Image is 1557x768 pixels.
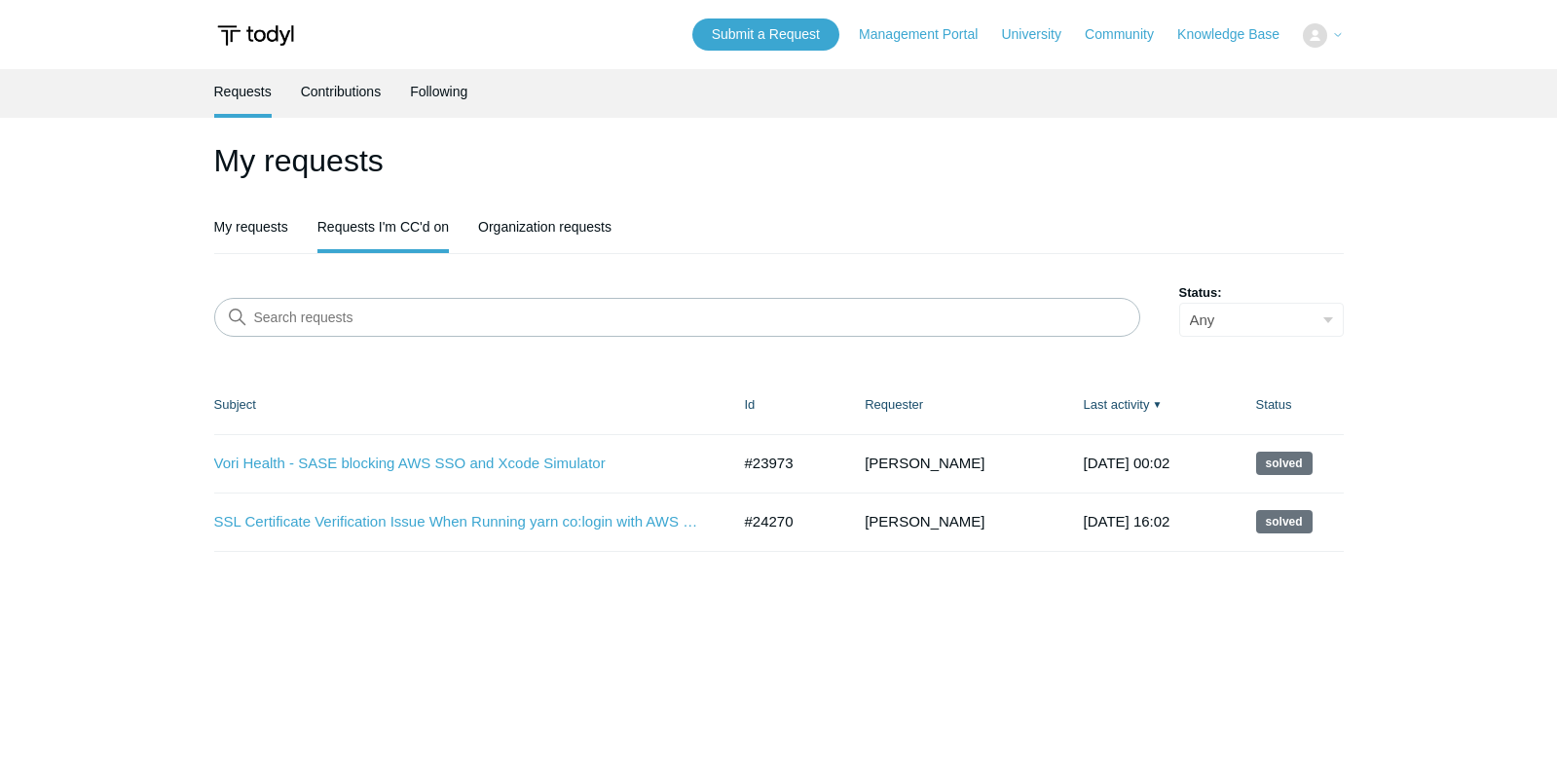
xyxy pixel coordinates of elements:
[478,204,612,249] a: Organization requests
[1084,455,1170,471] time: 2025-06-04T00:02:00+00:00
[1152,397,1162,412] span: ▼
[301,69,382,114] a: Contributions
[214,137,1344,184] h1: My requests
[214,376,725,434] th: Subject
[725,376,846,434] th: Id
[214,69,272,114] a: Requests
[214,18,297,54] img: Todyl Support Center Help Center home page
[1001,24,1080,45] a: University
[692,18,839,51] a: Submit a Request
[1256,510,1313,533] span: This request has been solved
[214,511,701,533] a: SSL Certificate Verification Issue When Running yarn co:login with AWS CodeArtifact
[214,298,1140,337] input: Search requests
[845,434,1063,493] td: [PERSON_NAME]
[317,204,449,249] a: Requests I'm CC'd on
[859,24,997,45] a: Management Portal
[845,493,1063,551] td: [PERSON_NAME]
[1085,24,1173,45] a: Community
[410,69,467,114] a: Following
[725,493,846,551] td: #24270
[1084,513,1170,530] time: 2025-05-13T16:02:58+00:00
[1237,376,1344,434] th: Status
[725,434,846,493] td: #23973
[1256,452,1313,475] span: This request has been solved
[1177,24,1299,45] a: Knowledge Base
[214,453,701,475] a: Vori Health - SASE blocking AWS SSO and Xcode Simulator
[214,204,288,249] a: My requests
[845,376,1063,434] th: Requester
[1179,283,1344,303] label: Status:
[1084,397,1150,412] a: Last activity▼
